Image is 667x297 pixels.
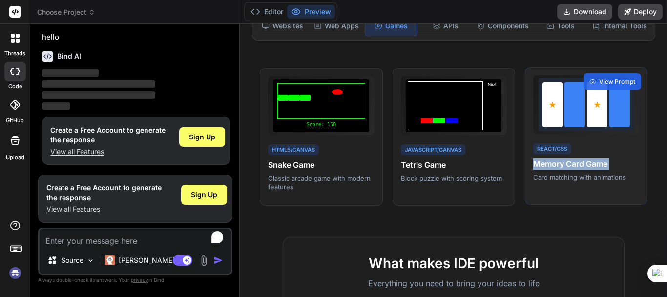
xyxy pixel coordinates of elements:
span: ‌ [42,80,155,88]
img: Claude 4 Sonnet [105,255,115,265]
p: Card matching with animations [533,173,639,182]
div: Web Apps [310,16,363,36]
div: APIs [419,16,471,36]
h4: Tetris Game [401,159,507,171]
label: code [8,82,22,91]
p: Classic arcade game with modern features [268,174,374,191]
button: Editor [247,5,287,19]
img: attachment [198,255,209,266]
div: React/CSS [533,143,571,155]
button: Deploy [618,4,663,20]
img: signin [7,265,23,281]
p: [PERSON_NAME] 4 S.. [119,255,191,265]
label: GitHub [6,116,24,125]
span: View Prompt [599,77,635,86]
h1: Create a Free Account to generate the response [46,183,162,203]
span: privacy [131,277,148,283]
div: Next [485,81,500,130]
div: Components [473,16,533,36]
span: ‌ [42,69,99,77]
span: ‌ [42,102,70,110]
span: Choose Project [37,7,95,17]
p: Always double-check its answers. Your in Bind [38,275,232,285]
h4: Memory Card Game [533,158,639,170]
p: View all Features [46,205,162,214]
p: hello [42,32,230,43]
h4: Snake Game [268,159,374,171]
p: Source [61,255,83,265]
p: View all Features [50,147,166,157]
textarea: To enrich screen reader interactions, please activate Accessibility in Grammarly extension settings [40,229,231,247]
div: Websites [256,16,308,36]
h6: Bind AI [57,51,81,61]
button: Preview [287,5,335,19]
span: Sign Up [191,190,217,200]
div: JavaScript/Canvas [401,144,465,156]
label: threads [4,49,25,58]
label: Upload [6,153,24,161]
div: Tools [535,16,586,36]
button: Download [557,4,612,20]
h2: What makes IDE powerful [299,253,608,274]
div: Score: 150 [277,121,365,128]
div: Internal Tools [588,16,651,36]
span: Sign Up [189,132,215,142]
h1: Create a Free Account to generate the response [50,125,166,145]
p: Block puzzle with scoring system [401,174,507,183]
p: Everything you need to bring your ideas to life [299,277,608,289]
div: Games [365,16,417,36]
span: ‌ [42,91,155,99]
img: icon [213,255,223,265]
img: Pick Models [86,256,95,265]
div: HTML5/Canvas [268,144,319,156]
